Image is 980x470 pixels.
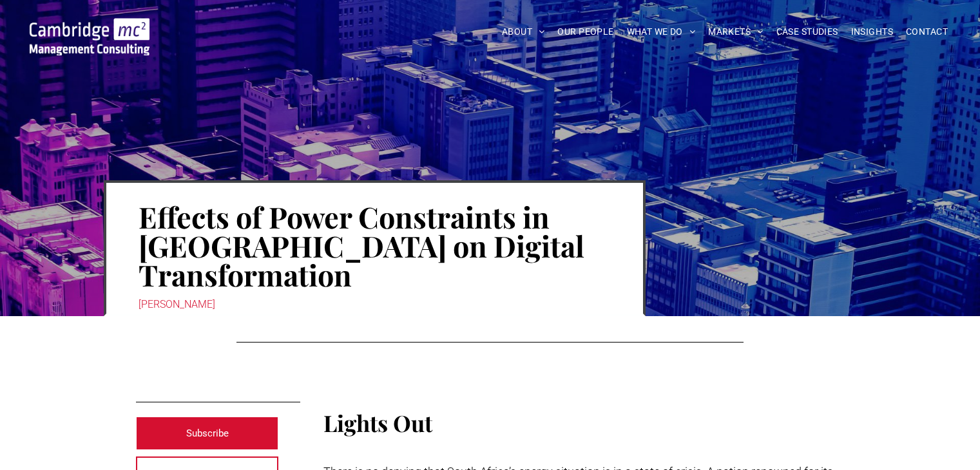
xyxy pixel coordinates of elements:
a: WHAT WE DO [620,22,702,42]
a: OUR PEOPLE [551,22,620,42]
a: Your Business Transformed | Cambridge Management Consulting [30,20,149,33]
div: [PERSON_NAME] [139,296,611,314]
a: MARKETS [702,22,769,42]
a: INSIGHTS [845,22,899,42]
a: Subscribe [136,417,279,450]
img: Go to Homepage [30,18,149,55]
span: Subscribe [186,417,229,449]
h1: Effects of Power Constraints in [GEOGRAPHIC_DATA] on Digital Transformation [139,201,611,290]
a: ABOUT [495,22,552,42]
a: CONTACT [899,22,954,42]
span: Lights Out [323,408,432,438]
a: CASE STUDIES [770,22,845,42]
